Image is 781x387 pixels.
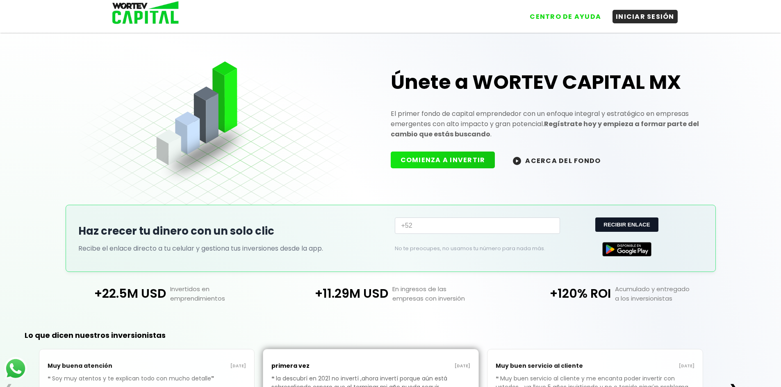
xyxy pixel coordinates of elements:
img: Google Play [602,242,651,256]
button: CENTRO DE AYUDA [526,10,604,23]
a: INICIAR SESIÓN [604,4,678,23]
img: logos_whatsapp-icon.242b2217.svg [4,357,27,380]
p: El primer fondo de capital emprendedor con un enfoque integral y estratégico en empresas emergent... [391,109,703,139]
button: RECIBIR ENLACE [595,217,658,232]
h1: Únete a WORTEV CAPITAL MX [391,69,703,95]
p: Recibe el enlace directo a tu celular y gestiona tus inversiones desde la app. [78,243,387,253]
p: No te preocupes, no usamos tu número para nada más. [395,245,547,252]
p: primera vez [271,358,371,374]
span: ❞ [211,374,216,382]
img: wortev-capital-acerca-del-fondo [513,157,521,165]
p: [DATE] [595,363,694,369]
span: ❝ [48,374,52,382]
p: Muy buena atención [48,358,147,374]
p: [DATE] [147,363,246,369]
p: +22.5M USD [57,284,166,303]
button: INICIAR SESIÓN [613,10,678,23]
span: ❝ [271,374,276,382]
span: ❝ [496,374,500,382]
p: Invertidos en emprendimientos [166,284,279,303]
button: COMIENZA A INVERTIR [391,152,495,168]
button: ACERCA DEL FONDO [503,152,610,169]
p: +120% ROI [502,284,611,303]
a: CENTRO DE AYUDA [518,4,604,23]
p: Muy buen servicio al cliente [496,358,595,374]
p: +11.29M USD [279,284,388,303]
p: En ingresos de las empresas con inversión [388,284,501,303]
a: COMIENZA A INVERTIR [391,155,503,165]
h2: Haz crecer tu dinero con un solo clic [78,223,387,239]
strong: Regístrate hoy y empieza a formar parte del cambio que estás buscando [391,119,699,139]
p: Acumulado y entregado a los inversionistas [611,284,724,303]
p: [DATE] [371,363,470,369]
